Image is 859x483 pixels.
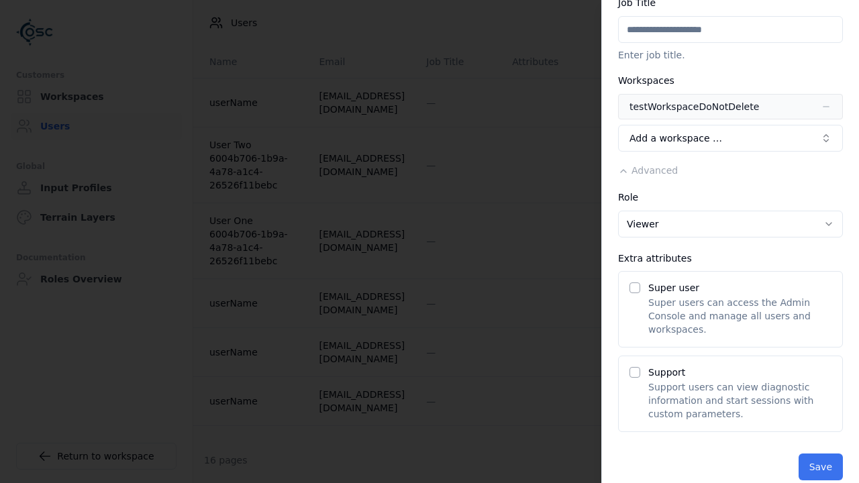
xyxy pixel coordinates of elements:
[618,48,843,62] p: Enter job title.
[618,192,638,203] label: Role
[629,131,722,145] span: Add a workspace …
[618,164,678,177] button: Advanced
[629,100,759,113] div: testWorkspaceDoNotDelete
[648,380,831,421] p: Support users can view diagnostic information and start sessions with custom parameters.
[618,254,843,263] div: Extra attributes
[631,165,678,176] span: Advanced
[648,296,831,336] p: Super users can access the Admin Console and manage all users and workspaces.
[648,367,685,378] label: Support
[799,453,843,480] button: Save
[648,282,699,293] label: Super user
[618,75,674,86] label: Workspaces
